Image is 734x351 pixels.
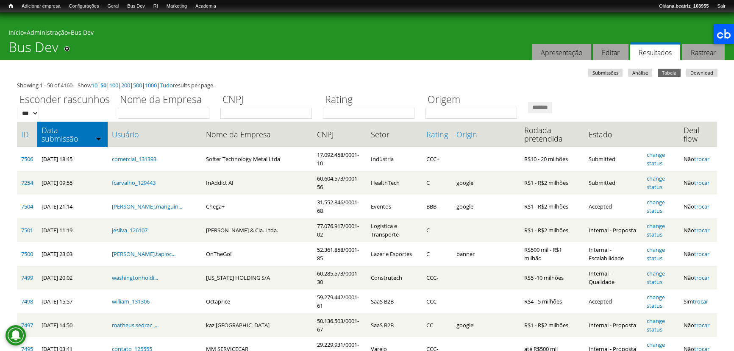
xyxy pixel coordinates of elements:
td: R$1 - R$2 milhões [520,171,584,195]
a: change status [647,222,665,238]
td: SaaS B2B [367,313,422,337]
a: 500 [133,81,142,89]
a: change status [647,175,665,191]
td: R$1 - R$2 milhões [520,195,584,218]
td: [DATE] 18:45 [37,147,108,171]
td: Eventos [367,195,422,218]
a: trocar [694,203,709,210]
td: R$1 - R$2 milhões [520,218,584,242]
td: Submitted [584,147,642,171]
td: Internal - Qualidade [584,266,642,290]
td: CCC- [422,266,452,290]
a: 7504 [21,203,33,210]
td: 52.361.858/0001-85 [313,242,367,266]
a: 7500 [21,250,33,258]
td: [DATE] 09:55 [37,171,108,195]
td: R$1 - R$2 milhões [520,313,584,337]
th: CNPJ [313,122,367,147]
td: 31.552.846/0001-68 [313,195,367,218]
th: Nome da Empresa [202,122,313,147]
th: Estado [584,122,642,147]
td: SaaS B2B [367,290,422,313]
td: google [452,171,520,195]
span: Início [8,3,13,9]
a: trocar [694,250,709,258]
a: comercial_131393 [112,155,156,163]
td: C [422,171,452,195]
a: Editar [593,44,628,61]
td: Não [679,171,717,195]
a: 200 [121,81,130,89]
a: Data submissão [42,126,103,143]
a: jesilva_126107 [112,226,147,234]
a: change status [647,317,665,333]
h1: Bus Dev [8,39,58,60]
a: Bus Dev [123,2,149,11]
td: Accepted [584,290,642,313]
a: trocar [694,155,709,163]
td: R$10 - 20 milhões [520,147,584,171]
td: CCC+ [422,147,452,171]
td: Logística e Transporte [367,218,422,242]
td: Não [679,313,717,337]
td: Lazer e Esportes [367,242,422,266]
td: kaz [GEOGRAPHIC_DATA] [202,313,313,337]
td: google [452,195,520,218]
td: Não [679,195,717,218]
td: Construtech [367,266,422,290]
td: [DATE] 14:50 [37,313,108,337]
a: change status [647,151,665,167]
a: 100 [109,81,118,89]
td: [DATE] 15:57 [37,290,108,313]
td: Não [679,147,717,171]
td: HealthTech [367,171,422,195]
label: Esconder rascunhos [17,92,112,108]
a: [PERSON_NAME].tapioc... [112,250,175,258]
td: Accepted [584,195,642,218]
td: 50.136.503/0001-67 [313,313,367,337]
td: 60.285.573/0001-30 [313,266,367,290]
td: CC [422,313,452,337]
a: 7501 [21,226,33,234]
a: 7499 [21,274,33,281]
a: Oláana.beatriz_103955 [655,2,713,11]
td: InAddict AI [202,171,313,195]
a: Bus Dev [71,28,94,36]
a: trocar [694,226,709,234]
td: 59.279.442/0001-61 [313,290,367,313]
td: CCC [422,290,452,313]
a: [PERSON_NAME].manguin... [112,203,182,210]
td: [DATE] 23:03 [37,242,108,266]
a: Adicionar empresa [17,2,65,11]
td: OnTheGo! [202,242,313,266]
td: Não [679,242,717,266]
label: Nome da Empresa [118,92,215,108]
a: Academia [191,2,220,11]
th: Setor [367,122,422,147]
td: Internal - Proposta [584,218,642,242]
td: 60.604.573/0001-56 [313,171,367,195]
a: Tudo [160,81,173,89]
th: Rodada pretendida [520,122,584,147]
td: BBB- [422,195,452,218]
a: trocar [694,179,709,187]
div: » » [8,28,726,39]
a: change status [647,270,665,286]
td: R$5 -10 milhões [520,266,584,290]
td: C [422,218,452,242]
td: Internal - Escalabilidade [584,242,642,266]
strong: ana.beatriz_103955 [666,3,709,8]
td: Octaprice [202,290,313,313]
div: Showing 1 - 50 of 4160. Show | | | | | | results per page. [17,81,717,89]
td: [PERSON_NAME] & Cia. Ltda. [202,218,313,242]
a: Resultados [630,42,680,61]
a: Administração [27,28,68,36]
td: [DATE] 11:19 [37,218,108,242]
a: change status [647,246,665,262]
a: trocar [694,274,709,281]
td: banner [452,242,520,266]
a: Início [4,2,17,10]
td: Internal - Proposta [584,313,642,337]
a: 7506 [21,155,33,163]
a: Usuário [112,130,197,139]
